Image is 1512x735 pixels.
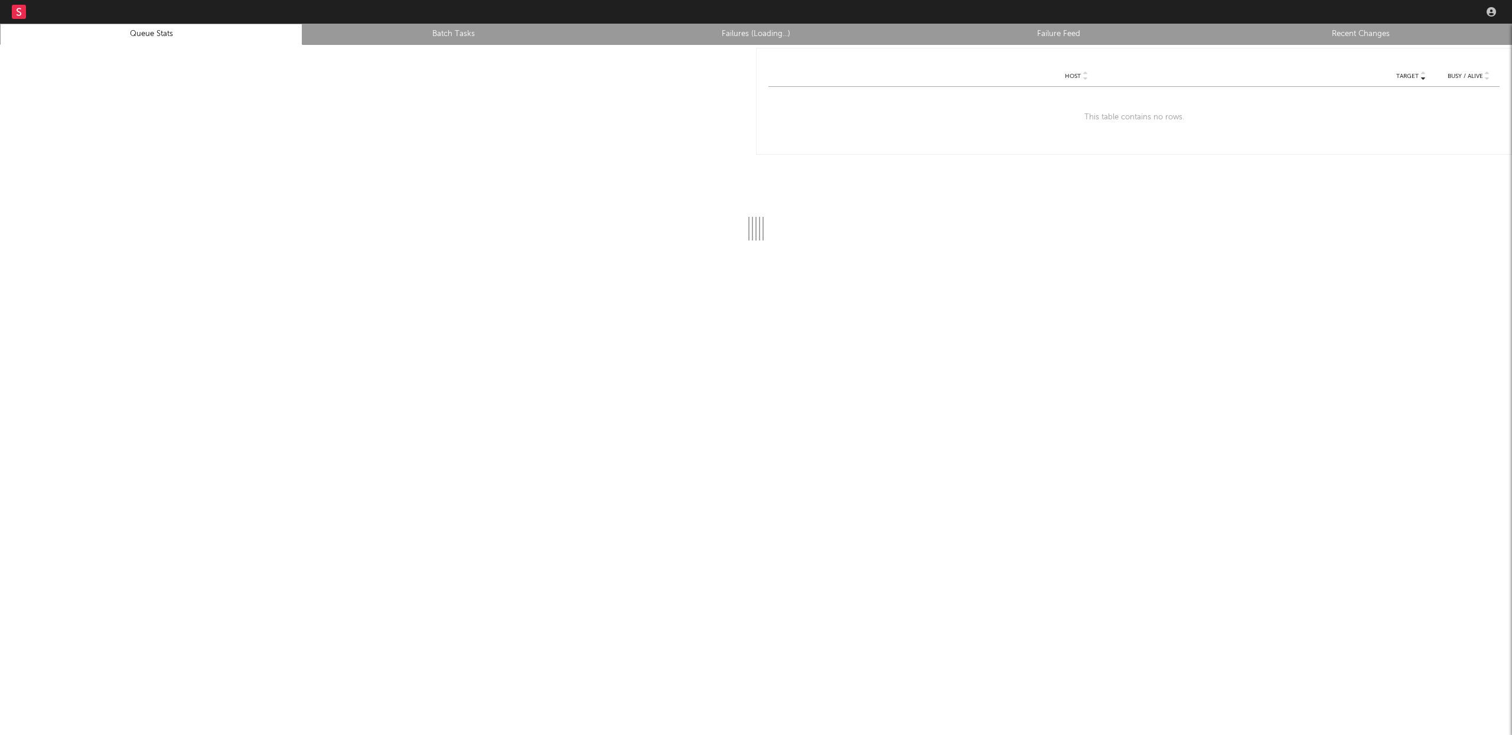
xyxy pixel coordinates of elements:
[611,27,901,41] a: Failures (Loading...)
[309,27,598,41] a: Batch Tasks
[1065,73,1081,80] span: Host
[6,27,296,41] a: Queue Stats
[1396,73,1419,80] span: Target
[768,87,1500,148] div: This table contains no rows.
[1216,27,1506,41] a: Recent Changes
[914,27,1203,41] a: Failure Feed
[1448,73,1483,80] span: Busy / Alive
